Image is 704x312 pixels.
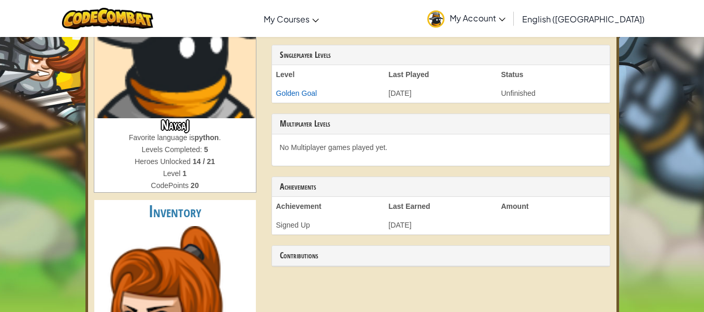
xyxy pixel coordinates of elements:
[385,65,497,84] th: Last Played
[163,169,182,178] span: Level
[422,2,511,35] a: My Account
[258,5,324,33] a: My Courses
[94,200,256,223] h2: Inventory
[272,197,385,216] th: Achievement
[450,13,505,23] span: My Account
[280,182,602,192] h3: Achievements
[272,216,385,234] td: Signed Up
[219,133,221,142] span: .
[134,157,192,166] span: Heroes Unlocked
[497,84,610,103] td: Unfinished
[182,169,187,178] strong: 1
[142,145,204,154] span: Levels Completed:
[522,14,645,24] span: English ([GEOGRAPHIC_DATA])
[385,84,497,103] td: [DATE]
[94,118,256,132] h3: NaysaJ
[427,10,444,28] img: avatar
[385,197,497,216] th: Last Earned
[280,119,602,129] h3: Multiplayer Levels
[193,157,215,166] strong: 14 / 21
[194,133,219,142] strong: python
[191,181,199,190] strong: 20
[497,197,610,216] th: Amount
[280,51,602,60] h3: Singleplayer Levels
[280,251,602,260] h3: Contributions
[385,216,497,234] td: [DATE]
[497,65,610,84] th: Status
[264,14,310,24] span: My Courses
[62,8,153,29] img: CodeCombat logo
[517,5,650,33] a: English ([GEOGRAPHIC_DATA])
[151,181,191,190] span: CodePoints
[280,142,602,153] p: No Multiplayer games played yet.
[272,65,385,84] th: Level
[276,89,317,97] a: Golden Goal
[129,133,194,142] span: Favorite language is
[204,145,208,154] strong: 5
